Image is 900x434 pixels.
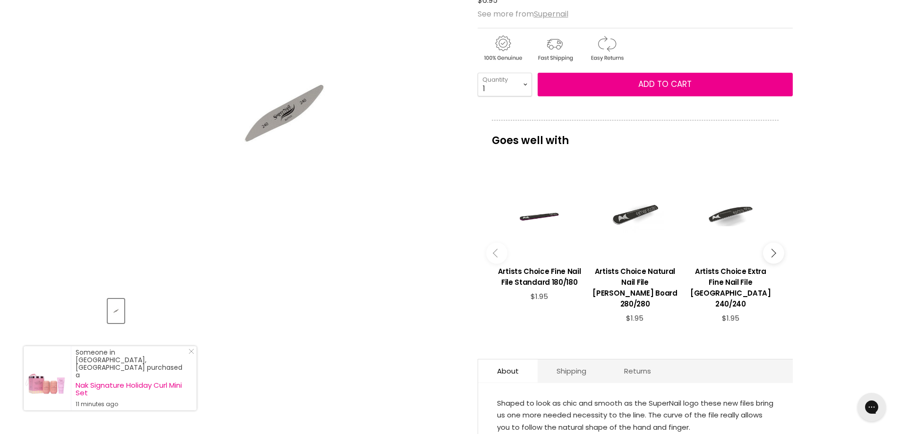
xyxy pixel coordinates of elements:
h3: Artists Choice Fine Nail File Standard 180/180 [497,266,583,288]
h3: Artists Choice Extra Fine Nail File [GEOGRAPHIC_DATA] 240/240 [687,266,773,309]
p: Goes well with [492,120,779,151]
a: Close Notification [185,349,194,358]
span: See more from [478,9,568,19]
img: shipping.gif [530,34,580,63]
a: Returns [605,359,670,383]
img: Supernail Wave Buffer 240/240 [109,300,123,322]
small: 11 minutes ago [76,400,187,408]
svg: Close Icon [189,349,194,354]
a: View product:Artists Choice Natural Nail File Emery Board 280/280 [592,259,678,314]
img: returns.gif [582,34,632,63]
a: View product:Artists Choice Fine Nail File Standard 180/180 [497,259,583,292]
a: Nak Signature Holiday Curl Mini Set [76,382,187,397]
a: View product:Artists Choice Extra Fine Nail File Harbour Bridge 240/240 [687,259,773,314]
select: Quantity [478,73,532,96]
span: $1.95 [722,313,739,323]
img: genuine.gif [478,34,528,63]
button: Add to cart [538,73,793,96]
a: Supernail [534,9,568,19]
h3: Artists Choice Natural Nail File [PERSON_NAME] Board 280/280 [592,266,678,309]
span: $1.95 [531,291,548,301]
span: Add to cart [638,78,692,90]
button: Supernail Wave Buffer 240/240 [108,299,124,323]
div: Someone in [GEOGRAPHIC_DATA], [GEOGRAPHIC_DATA] purchased a [76,349,187,408]
a: Shipping [538,359,605,383]
a: About [478,359,538,383]
iframe: Gorgias live chat messenger [853,390,891,425]
div: Product thumbnails [106,296,462,323]
span: $1.95 [626,313,643,323]
a: Visit product page [24,346,71,410]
